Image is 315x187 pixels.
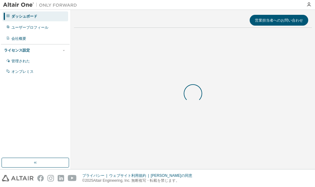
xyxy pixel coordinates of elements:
img: altair_logo.svg [2,175,34,181]
img: アルタイルワン [3,2,80,8]
font: 2025 [85,178,93,183]
img: facebook.svg [37,175,44,181]
font: プライバシー [82,173,104,178]
font: 会社概要 [11,36,26,41]
font: オンプレミス [11,69,34,74]
img: youtube.svg [68,175,77,181]
button: 営業担当者へのお問い合わせ [250,15,308,26]
font: © [82,178,85,183]
font: Altair Engineering, Inc. 無断複写・転載を禁じます。 [93,178,179,183]
font: ユーザープロフィール [11,25,48,30]
img: linkedin.svg [58,175,64,181]
font: [PERSON_NAME]の同意 [151,173,192,178]
font: 管理された [11,59,30,63]
font: ウェブサイト利用規約 [109,173,146,178]
img: instagram.svg [47,175,54,181]
font: 営業担当者へのお問い合わせ [255,18,303,23]
font: ダッシュボード [11,14,37,19]
font: ライセンス設定 [4,48,30,52]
